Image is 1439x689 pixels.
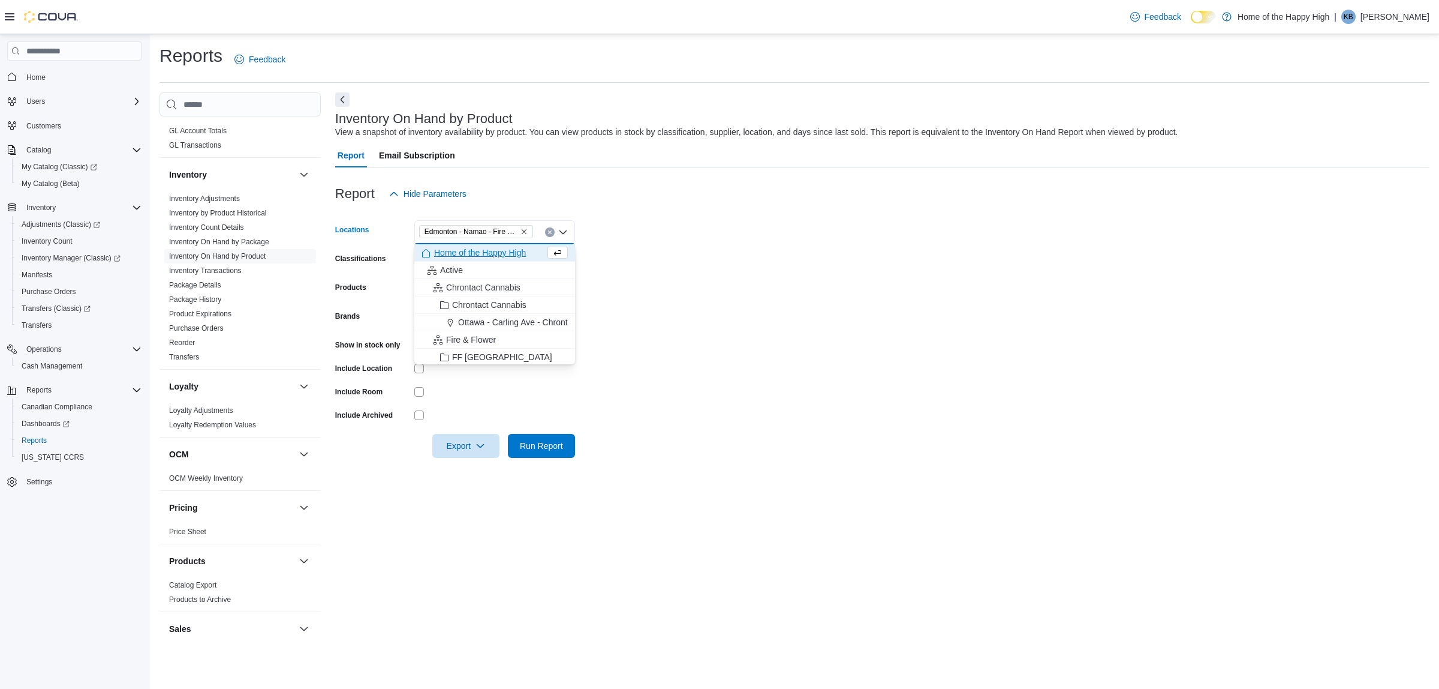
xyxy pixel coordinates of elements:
button: Pricing [297,501,311,515]
a: Products to Archive [169,595,231,604]
span: Report [338,143,365,167]
span: Manifests [17,268,142,282]
button: Products [169,555,294,567]
button: Users [2,93,146,110]
button: Close list of options [558,227,568,237]
span: GL Account Totals [169,126,227,136]
span: Settings [26,477,52,487]
span: Purchase Orders [17,284,142,299]
a: GL Transactions [169,141,221,149]
h3: Loyalty [169,381,198,393]
button: FF [GEOGRAPHIC_DATA] [414,349,575,366]
span: Cash Management [22,361,82,371]
button: Sales [169,623,294,635]
span: Dashboards [17,417,142,431]
button: Chrontact Cannabis [414,296,575,314]
a: GL Account Totals [169,127,227,135]
button: Inventory [297,167,311,182]
div: OCM [159,471,321,490]
h3: Pricing [169,502,197,514]
input: Dark Mode [1191,11,1216,23]
span: Purchase Orders [22,287,76,296]
span: Package History [169,295,221,304]
a: Purchase Orders [169,324,224,332]
button: Cash Management [12,358,146,375]
span: Feedback [249,53,285,65]
a: Transfers (Classic) [17,301,95,316]
span: GL Transactions [169,140,221,150]
button: Fire & Flower [414,331,575,349]
span: Feedback [1145,11,1181,23]
button: Operations [2,341,146,358]
span: Catalog Export [169,580,216,590]
a: My Catalog (Beta) [17,176,85,191]
label: Products [335,283,366,292]
a: Inventory by Product Historical [169,209,267,217]
span: Canadian Compliance [22,402,92,412]
span: Adjustments (Classic) [17,217,142,232]
span: My Catalog (Beta) [17,176,142,191]
a: Inventory Adjustments [169,194,240,203]
span: Transfers (Classic) [17,301,142,316]
a: Purchase Orders [17,284,81,299]
span: Loyalty Redemption Values [169,420,256,430]
h3: Report [335,187,375,201]
span: Users [26,97,45,106]
span: Adjustments (Classic) [22,220,100,229]
button: My Catalog (Beta) [12,175,146,192]
p: [PERSON_NAME] [1360,10,1429,24]
a: Adjustments (Classic) [17,217,105,232]
a: Feedback [230,47,290,71]
a: Price Sheet [169,528,206,536]
a: Transfers [17,318,56,332]
span: Settings [22,474,142,489]
button: Active [414,262,575,279]
button: Products [297,554,311,568]
span: Users [22,94,142,109]
button: Inventory Count [12,233,146,250]
p: Home of the Happy High [1238,10,1329,24]
label: Classifications [335,254,386,263]
button: Export [432,434,499,458]
a: Dashboards [12,415,146,432]
span: Email Subscription [379,143,455,167]
button: OCM [169,448,294,460]
button: Reports [2,382,146,399]
span: Transfers (Classic) [22,304,91,313]
span: Reports [17,433,142,448]
span: Hide Parameters [404,188,466,200]
h3: Inventory On Hand by Product [335,112,513,126]
button: Clear input [545,227,555,237]
span: Customers [22,118,142,133]
button: Loyalty [169,381,294,393]
a: Reports [17,433,52,448]
span: Dark Mode [1191,23,1191,24]
a: Customers [22,119,66,133]
button: Reports [22,383,56,397]
span: Transfers [22,320,52,330]
span: Catalog [22,143,142,157]
span: Ottawa - Carling Ave - Chrontact Cannabis [458,316,616,328]
span: Inventory Count [22,236,73,246]
span: Manifests [22,270,52,280]
span: Inventory On Hand by Package [169,237,269,247]
div: Loyalty [159,403,321,437]
button: [US_STATE] CCRS [12,449,146,466]
span: Export [439,434,492,458]
a: Transfers (Classic) [12,300,146,317]
span: My Catalog (Classic) [22,162,97,172]
a: Package Details [169,281,221,289]
span: Inventory Manager (Classic) [22,253,121,263]
a: Catalog Export [169,581,216,589]
span: Chrontact Cannabis [452,299,526,311]
span: Catalog [26,145,51,155]
button: Catalog [22,143,56,157]
button: Inventory [2,199,146,216]
span: Reorder [169,338,195,348]
span: Product Expirations [169,309,231,319]
button: Home of the Happy High [414,244,575,262]
button: Inventory [22,200,61,215]
a: Home [22,70,50,85]
button: Settings [2,473,146,490]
